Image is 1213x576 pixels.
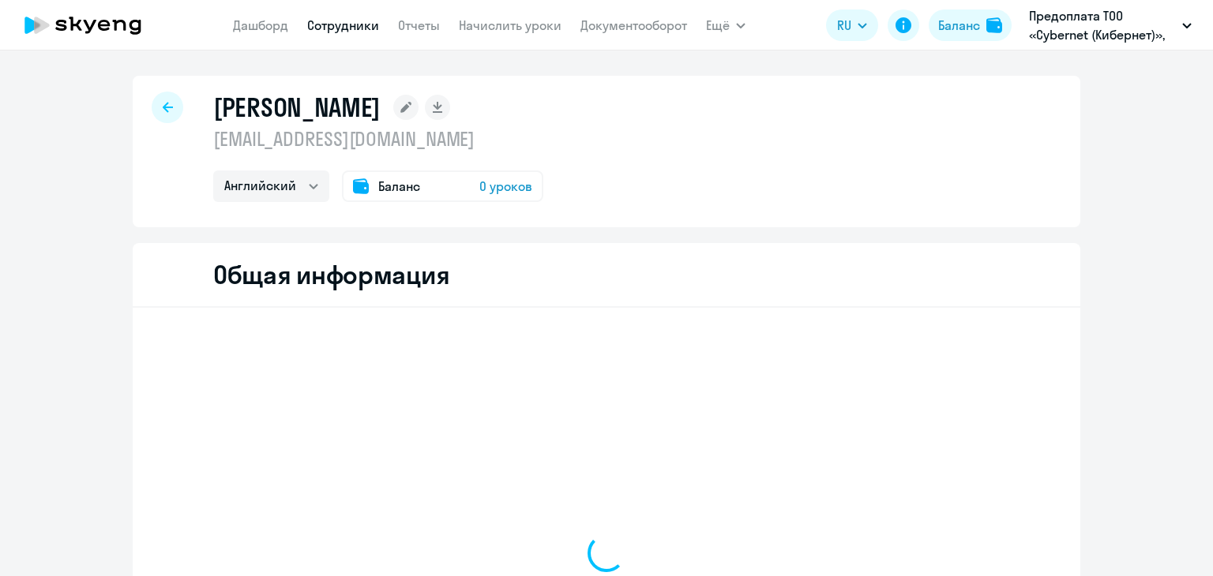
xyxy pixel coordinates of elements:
[459,17,561,33] a: Начислить уроки
[580,17,687,33] a: Документооборот
[986,17,1002,33] img: balance
[1021,6,1200,44] button: Предоплата ТОО «Cybernet (Кибернет)», ТОО «Cybernet ([GEOGRAPHIC_DATA])»
[398,17,440,33] a: Отчеты
[479,177,532,196] span: 0 уроков
[307,17,379,33] a: Сотрудники
[938,16,980,35] div: Баланс
[213,92,381,123] h1: [PERSON_NAME]
[378,177,420,196] span: Баланс
[1029,6,1176,44] p: Предоплата ТОО «Cybernet (Кибернет)», ТОО «Cybernet ([GEOGRAPHIC_DATA])»
[706,9,745,41] button: Ещё
[706,16,730,35] span: Ещё
[826,9,878,41] button: RU
[233,17,288,33] a: Дашборд
[213,259,449,290] h2: Общая информация
[213,126,543,151] p: [EMAIL_ADDRESS][DOMAIN_NAME]
[929,9,1012,41] button: Балансbalance
[837,16,851,35] span: RU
